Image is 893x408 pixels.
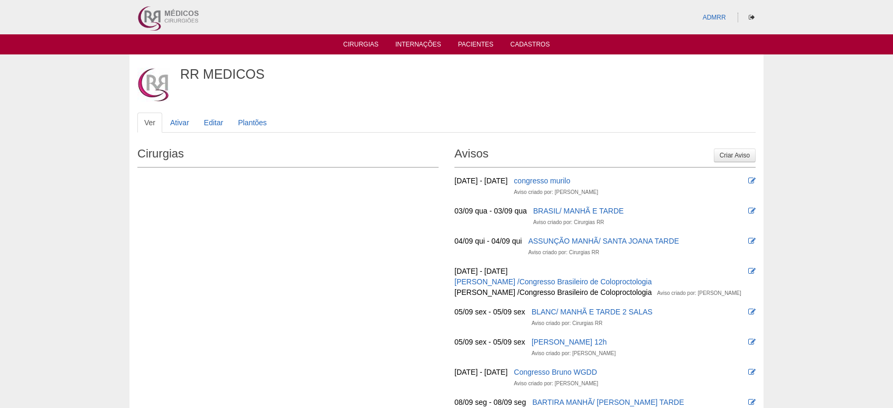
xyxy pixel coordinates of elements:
a: Pacientes [458,41,494,51]
h2: Cirurgias [137,143,439,168]
a: Ativar [163,113,196,133]
a: BRASIL/ MANHÃ E TARDE [533,207,624,215]
i: Editar [748,368,756,376]
i: Editar [748,308,756,316]
a: Plantões [231,113,273,133]
div: 04/09 qui - 04/09 qui [454,236,522,246]
h1: RR MEDICOS [137,68,756,81]
a: BARTIRA MANHÃ/ [PERSON_NAME] TARDE [532,398,684,406]
a: Criar Aviso [714,149,756,162]
div: [DATE] - [DATE] [454,175,508,186]
div: Aviso criado por: Cirurgias RR [532,318,602,329]
a: Internações [395,41,441,51]
div: Aviso criado por: Cirurgias RR [528,247,599,258]
div: Aviso criado por: [PERSON_NAME] [514,187,598,198]
div: 05/09 sex - 05/09 sex [454,337,525,347]
a: Ver [137,113,162,133]
i: Editar [748,177,756,184]
div: Aviso criado por: [PERSON_NAME] [532,348,616,359]
i: Editar [748,398,756,406]
a: Editar [197,113,230,133]
a: ADMRR [703,14,726,21]
i: Sair [749,14,755,21]
a: [PERSON_NAME] 12h [532,338,607,346]
a: ASSUNÇÃO MANHÃ/ SANTA JOANA TARDE [528,237,680,245]
div: [PERSON_NAME] /Congresso Brasileiro de Coloproctologia [454,287,652,298]
div: Aviso criado por: [PERSON_NAME] [514,378,598,389]
i: Editar [748,207,756,215]
a: [PERSON_NAME] /Congresso Brasileiro de Coloproctologia [454,277,652,286]
i: Editar [748,267,756,275]
div: Aviso criado por: Cirurgias RR [533,217,604,228]
img: imagem de RR MEDICOS [137,68,170,102]
a: Cadastros [510,41,550,51]
div: [DATE] - [DATE] [454,266,508,276]
a: congresso murilo [514,177,571,185]
i: Editar [748,237,756,245]
div: 03/09 qua - 03/09 qua [454,206,527,216]
a: Cirurgias [343,41,379,51]
div: 05/09 sex - 05/09 sex [454,307,525,317]
h2: Avisos [454,143,756,168]
a: Ver perfil do usuário. [137,80,170,89]
a: Congresso Bruno WGDD [514,368,597,376]
div: Aviso criado por: [PERSON_NAME] [657,288,741,299]
a: BLANC/ MANHÃ E TARDE 2 SALAS [532,308,653,316]
div: 08/09 seg - 08/09 seg [454,397,526,407]
i: Editar [748,338,756,346]
div: [DATE] - [DATE] [454,367,508,377]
